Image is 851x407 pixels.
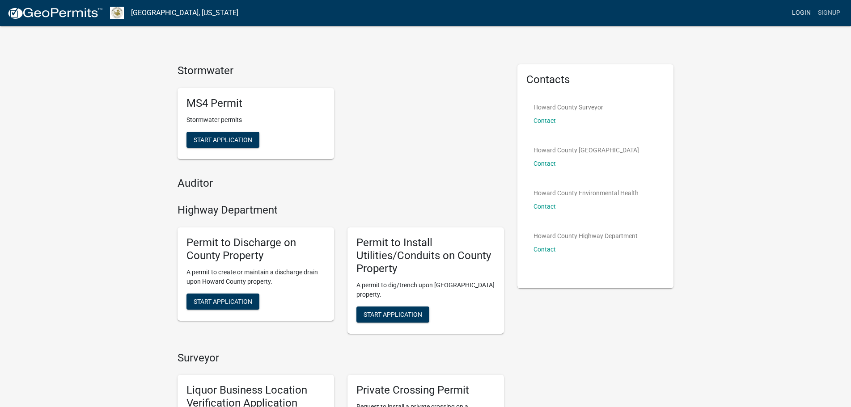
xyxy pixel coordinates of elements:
[356,384,495,397] h5: Private Crossing Permit
[194,298,252,305] span: Start Application
[788,4,814,21] a: Login
[814,4,844,21] a: Signup
[533,203,556,210] a: Contact
[533,147,639,153] p: Howard County [GEOGRAPHIC_DATA]
[186,132,259,148] button: Start Application
[533,160,556,167] a: Contact
[186,294,259,310] button: Start Application
[194,136,252,143] span: Start Application
[356,281,495,299] p: A permit to dig/trench upon [GEOGRAPHIC_DATA] property.
[178,64,504,77] h4: Stormwater
[533,190,639,196] p: Howard County Environmental Health
[533,117,556,124] a: Contact
[533,104,603,110] p: Howard County Surveyor
[533,246,556,253] a: Contact
[178,204,504,217] h4: Highway Department
[356,236,495,275] h5: Permit to Install Utilities/Conduits on County Property
[110,7,124,19] img: Howard County, Indiana
[131,5,238,21] a: [GEOGRAPHIC_DATA], [US_STATE]
[356,306,429,323] button: Start Application
[178,177,504,190] h4: Auditor
[526,73,665,86] h5: Contacts
[186,97,325,110] h5: MS4 Permit
[533,233,638,239] p: Howard County Highway Department
[364,310,422,318] span: Start Application
[186,236,325,262] h5: Permit to Discharge on County Property
[186,115,325,125] p: Stormwater permits
[186,268,325,286] p: A permit to create or maintain a discharge drain upon Howard County property.
[178,352,504,365] h4: Surveyor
